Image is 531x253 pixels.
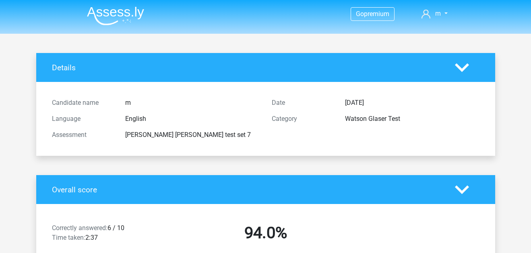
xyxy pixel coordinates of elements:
[339,114,486,124] div: Watson Glaser Test
[418,9,450,18] a: m
[162,223,370,243] h2: 94.0%
[266,98,339,108] div: Date
[266,114,339,124] div: Category
[339,98,486,108] div: [DATE]
[46,114,119,124] div: Language
[52,224,107,232] span: Correctly answered:
[435,10,441,17] span: m
[52,185,443,194] h4: Overall score
[119,98,266,108] div: m
[351,8,394,19] a: Gopremium
[46,223,156,246] div: 6 / 10 2:37
[52,63,443,72] h4: Details
[46,98,119,108] div: Candidate name
[46,130,119,140] div: Assessment
[364,10,389,18] span: premium
[356,10,364,18] span: Go
[87,6,144,25] img: Assessly
[119,114,266,124] div: English
[119,130,266,140] div: [PERSON_NAME] [PERSON_NAME] test set 7
[52,234,85,241] span: Time taken:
